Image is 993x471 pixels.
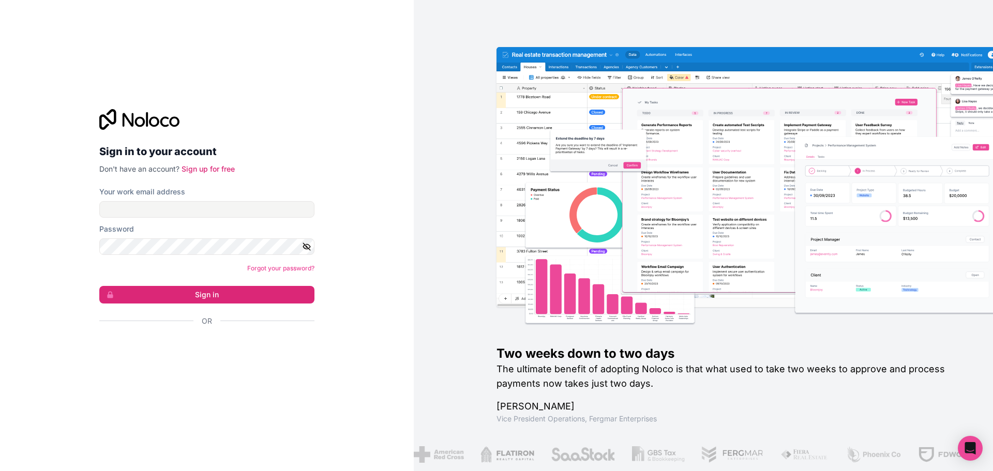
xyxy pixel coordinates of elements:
h1: Two weeks down to two days [496,345,960,362]
span: Don't have an account? [99,164,179,173]
label: Password [99,224,134,234]
img: /assets/phoenix-BREaitsQ.png [846,446,901,463]
input: Password [99,238,314,255]
img: /assets/american-red-cross-BAupjrZR.png [414,446,464,463]
button: Sign in [99,286,314,303]
h1: Vice President Operations , Fergmar Enterprises [496,414,960,424]
h2: Sign in to your account [99,142,314,161]
div: Open Intercom Messenger [958,436,983,461]
img: /assets/fiera-fwj2N5v4.png [780,446,829,463]
span: Or [202,316,212,326]
img: /assets/fergmar-CudnrXN5.png [701,446,764,463]
h1: [PERSON_NAME] [496,399,960,414]
h2: The ultimate benefit of adopting Noloco is that what used to take two weeks to approve and proces... [496,362,960,391]
img: /assets/saastock-C6Zbiodz.png [551,446,616,463]
label: Your work email address [99,187,185,197]
img: /assets/fdworks-Bi04fVtw.png [918,446,979,463]
input: Email address [99,201,314,218]
a: Sign up for free [182,164,235,173]
img: /assets/flatiron-C8eUkumj.png [480,446,534,463]
a: Forgot your password? [247,264,314,272]
img: /assets/gbstax-C-GtDUiK.png [632,446,685,463]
